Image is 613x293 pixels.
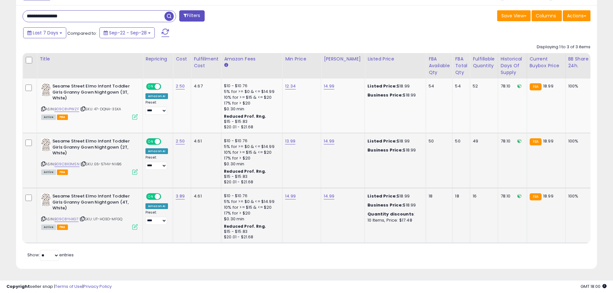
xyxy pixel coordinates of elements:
div: FBA Total Qty [455,56,467,76]
div: 78.10 [501,83,522,89]
div: $20.01 - $21.68 [224,234,277,240]
div: 100% [568,138,590,144]
div: 50 [429,138,447,144]
div: 78.10 [501,138,522,144]
span: 18.99 [543,83,553,89]
div: Amazon Fees [224,56,280,62]
div: 4.67 [194,83,216,89]
div: Repricing [145,56,170,62]
span: 18.99 [543,138,553,144]
b: Listed Price: [367,138,397,144]
div: 100% [568,83,590,89]
b: Business Price: [367,202,403,208]
div: Listed Price [367,56,423,62]
a: 2.50 [176,83,185,89]
a: B09C8YHXG7 [54,216,79,222]
a: 14.99 [324,138,334,144]
span: ON [147,194,155,199]
div: 17% for > $20 [224,210,277,216]
span: ON [147,139,155,144]
span: | SKU: 47-DQNA-3SKA [80,106,121,112]
div: 10% for >= $15 & <= $20 [224,150,277,155]
b: Reduced Prof. Rng. [224,224,266,229]
div: FBA Available Qty [429,56,450,76]
span: | SKU: E6-57HV-NVB6 [80,161,122,167]
span: All listings currently available for purchase on Amazon [41,114,56,120]
div: Current Buybox Price [530,56,563,69]
a: 13.99 [285,138,295,144]
div: Preset: [145,155,168,170]
div: 52 [473,83,493,89]
div: 17% for > $20 [224,155,277,161]
span: Last 7 Days [33,30,58,36]
div: BB Share 24h. [568,56,592,69]
b: Reduced Prof. Rng. [224,114,266,119]
div: Amazon AI [145,148,168,154]
span: Show: entries [27,252,74,258]
div: $18.99 [367,202,421,208]
button: Sep-22 - Sep-28 [99,27,155,38]
div: : [367,211,421,217]
div: 10% for >= $15 & <= $20 [224,205,277,210]
a: B09C8VPWZF [54,106,79,112]
div: $0.30 min [224,216,277,222]
span: OFF [160,139,171,144]
div: $10 - $10.76 [224,138,277,144]
div: $20.01 - $21.68 [224,179,277,185]
b: Listed Price: [367,83,397,89]
span: All listings currently available for purchase on Amazon [41,224,56,230]
div: 4.61 [194,138,216,144]
div: 5% for >= $0 & <= $14.99 [224,144,277,150]
div: $18.99 [367,138,421,144]
div: $15 - $15.83 [224,119,277,124]
b: Listed Price: [367,193,397,199]
span: FBA [57,224,68,230]
div: Amazon AI [145,93,168,99]
span: FBA [57,114,68,120]
div: 18 [429,193,447,199]
div: $0.30 min [224,106,277,112]
div: 78.10 [501,193,522,199]
div: Fulfillable Quantity [473,56,495,69]
b: Quantity discounts [367,211,414,217]
span: All listings currently available for purchase on Amazon [41,169,56,175]
a: 3.89 [176,193,185,199]
div: $18.99 [367,83,421,89]
span: | SKU: UT-HO3D-MFGQ [79,216,122,222]
div: 54 [455,83,465,89]
div: $18.99 [367,92,421,98]
button: Actions [563,10,590,21]
span: OFF [160,84,171,89]
span: ON [147,84,155,89]
button: Columns [532,10,562,21]
a: 14.99 [324,193,334,199]
b: Sesame Street Elmo Infant Toddler Girls Granny Gown Nightgown (2T, White) [52,138,131,158]
small: Amazon Fees. [224,62,228,68]
small: FBA [530,83,542,90]
span: OFF [160,194,171,199]
b: Business Price: [367,147,403,153]
span: 18.99 [543,193,553,199]
b: Sesame Street Elmo Infant Toddler Girls Granny Gown Nightgown (4T, White) [52,193,131,213]
span: Compared to: [67,30,97,36]
img: 51GgM2I2MYL._SL40_.jpg [41,193,51,206]
div: 18 [455,193,465,199]
span: FBA [57,169,68,175]
div: $10 - $10.76 [224,83,277,89]
div: Fulfillment Cost [194,56,218,69]
div: ASIN: [41,138,138,174]
div: 49 [473,138,493,144]
div: $20.01 - $21.68 [224,124,277,130]
div: Preset: [145,210,168,225]
strong: Copyright [6,283,30,289]
b: Business Price: [367,92,403,98]
div: Cost [176,56,188,62]
div: 16 [473,193,493,199]
div: Title [40,56,140,62]
button: Save View [497,10,531,21]
div: Displaying 1 to 3 of 3 items [537,44,590,50]
img: 51GgM2I2MYL._SL40_.jpg [41,83,51,96]
span: 2025-10-6 18:00 GMT [580,283,607,289]
div: ASIN: [41,83,138,119]
a: Privacy Policy [83,283,112,289]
